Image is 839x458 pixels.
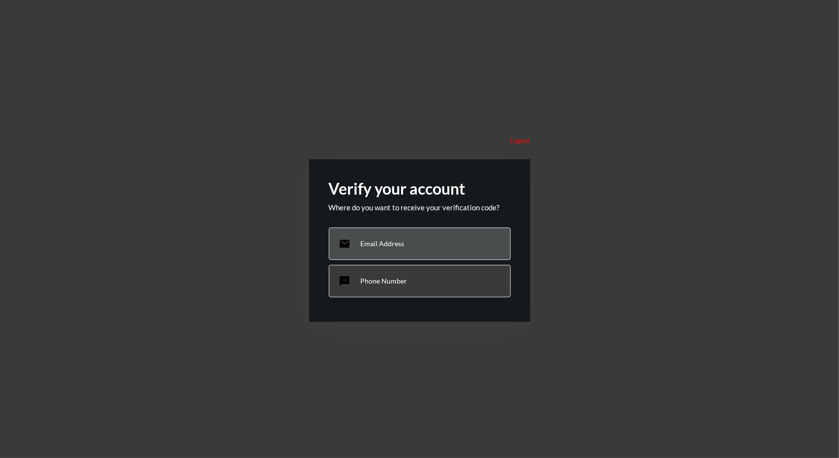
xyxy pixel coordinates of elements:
p: Where do you want to receive your verification code? [329,203,511,212]
p: Email Address [361,239,405,248]
p: Logout [511,137,530,144]
p: Phone Number [361,277,407,285]
mat-icon: email [339,238,351,250]
h2: Verify your account [329,179,511,198]
mat-icon: sms [339,275,351,287]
